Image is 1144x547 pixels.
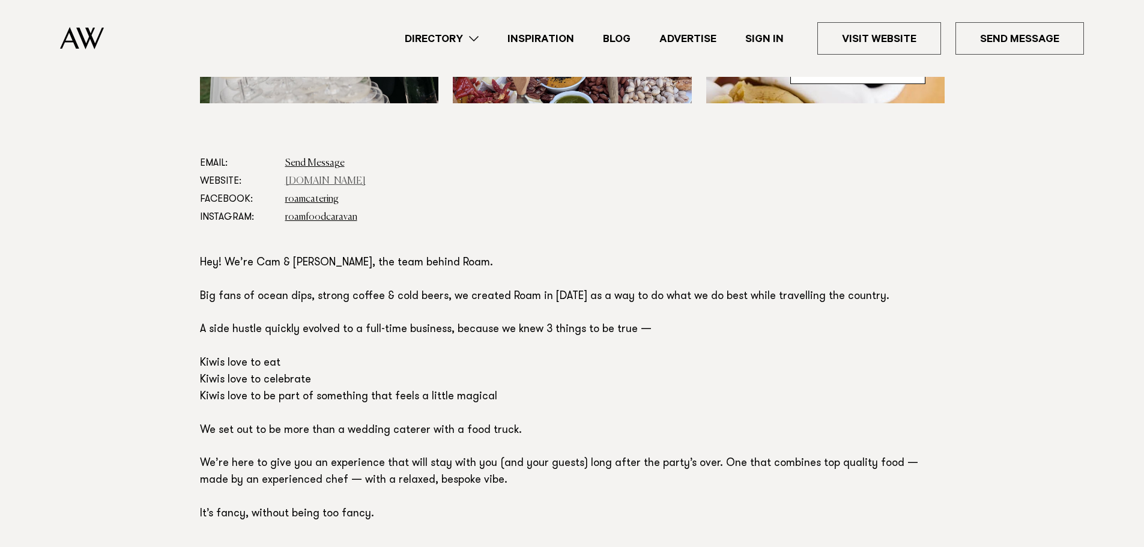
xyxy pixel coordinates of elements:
[390,31,493,47] a: Directory
[955,22,1084,55] a: Send Message
[200,255,945,523] p: Hey! We’re Cam & [PERSON_NAME], the team behind Roam. Big fans of ocean dips, strong coffee & col...
[200,172,276,190] dt: Website:
[493,31,589,47] a: Inspiration
[200,190,276,208] dt: Facebook:
[285,213,357,222] a: roamfoodcaravan
[200,208,276,226] dt: Instagram:
[589,31,645,47] a: Blog
[60,27,104,49] img: Auckland Weddings Logo
[285,177,366,186] a: [DOMAIN_NAME]
[285,195,339,204] a: roamcatering
[285,159,345,168] a: Send Message
[731,31,798,47] a: Sign In
[817,22,941,55] a: Visit Website
[200,154,276,172] dt: Email:
[645,31,731,47] a: Advertise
